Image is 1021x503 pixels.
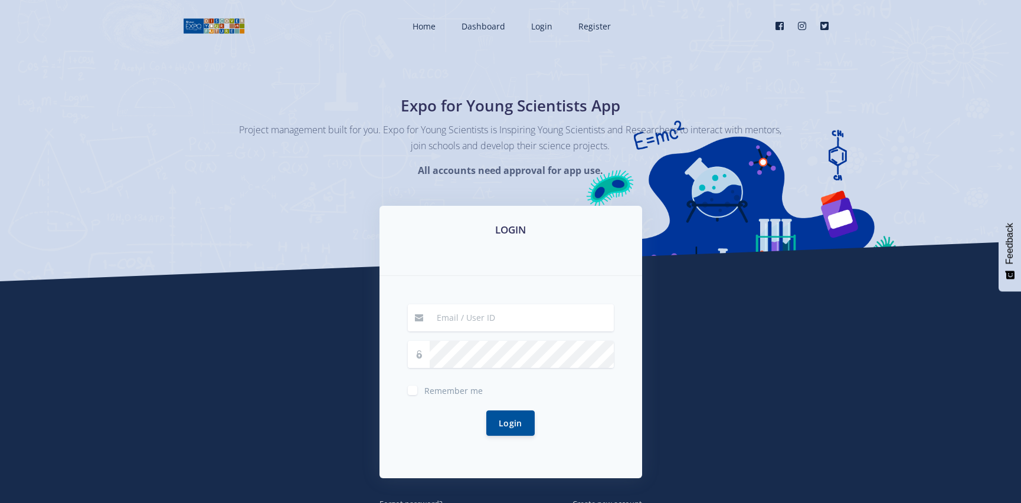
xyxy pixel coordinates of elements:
[430,304,614,331] input: Email / User ID
[567,11,620,42] a: Register
[462,21,505,32] span: Dashboard
[239,122,782,154] p: Project management built for you. Expo for Young Scientists is Inspiring Young Scientists and Res...
[418,164,603,177] strong: All accounts need approval for app use.
[578,21,611,32] span: Register
[999,211,1021,291] button: Feedback - Show survey
[413,21,436,32] span: Home
[1004,223,1015,264] span: Feedback
[295,94,726,117] h1: Expo for Young Scientists App
[394,222,628,238] h3: LOGIN
[183,17,245,35] img: logo01.png
[424,385,483,396] span: Remember me
[519,11,562,42] a: Login
[450,11,515,42] a: Dashboard
[531,21,552,32] span: Login
[401,11,445,42] a: Home
[486,410,535,436] button: Login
